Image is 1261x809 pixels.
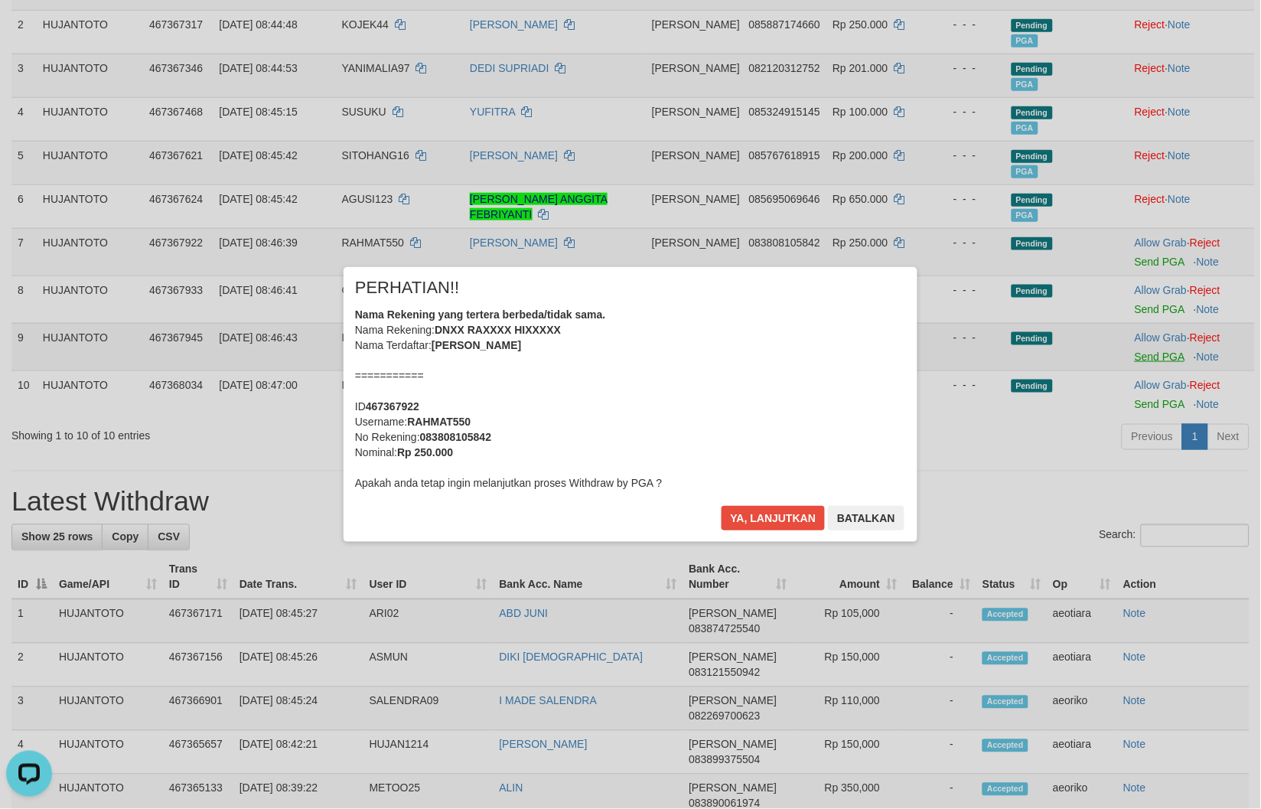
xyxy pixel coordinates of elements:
[407,416,471,428] b: RAHMAT550
[828,506,904,530] button: Batalkan
[397,446,453,458] b: Rp 250.000
[355,280,460,295] span: PERHATIAN!!
[420,431,491,443] b: 083808105842
[432,339,521,351] b: [PERSON_NAME]
[355,308,606,321] b: Nama Rekening yang tertera berbeda/tidak sama.
[722,506,826,530] button: Ya, lanjutkan
[366,400,419,413] b: 467367922
[6,6,52,52] button: Open LiveChat chat widget
[355,307,906,491] div: Nama Rekening: Nama Terdaftar: =========== ID Username: No Rekening: Nominal: Apakah anda tetap i...
[435,324,561,336] b: DNXX RAXXXX HIXXXXX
